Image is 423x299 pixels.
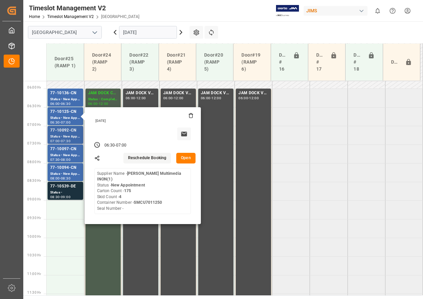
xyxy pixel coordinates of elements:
[201,90,231,97] div: JAM DOCK VOLUME CONTROL
[104,143,115,149] div: 06:30
[238,90,268,97] div: JAM DOCK VOLUME CONTROL
[276,5,299,17] img: Exertis%20JAM%20-%20Email%20Logo.jpg_1722504956.jpg
[119,194,121,199] b: 4
[164,49,191,75] div: Door#21 (RAMP 4)
[61,177,70,180] div: 08:30
[29,14,40,19] a: Home
[134,200,162,205] b: SMCU7011250
[99,102,108,105] div: 12:00
[97,171,181,182] b: [PERSON_NAME] Multimedia INON(1)
[314,49,328,75] div: Doors # 17
[50,195,60,198] div: 08:30
[47,14,94,19] a: Timeslot Management V2
[115,143,116,149] div: -
[60,195,61,198] div: -
[174,97,184,100] div: 12:00
[116,143,127,149] div: 07:00
[136,97,146,100] div: 12:00
[27,160,41,164] span: 08:00 Hr
[127,49,153,75] div: Door#22 (RAMP 3)
[50,97,80,102] div: Status - New Appointment
[201,97,211,100] div: 06:00
[50,134,80,140] div: Status - New Appointment
[50,109,80,115] div: 77-10125-CN
[111,183,145,187] b: New Appointment
[124,188,131,193] b: 175
[176,153,196,163] button: Open
[88,102,98,105] div: 06:00
[123,153,171,163] button: Reschedule Booking
[27,197,41,201] span: 09:00 Hr
[211,97,211,100] div: -
[89,49,116,75] div: Door#24 (RAMP 2)
[27,272,41,276] span: 11:00 Hr
[385,3,400,18] button: Help Center
[202,49,228,75] div: Door#20 (RAMP 5)
[304,6,367,16] div: JIMS
[119,26,177,39] input: DD-MM-YYYY
[50,190,80,195] div: Status -
[97,171,188,212] div: Supplier Name - Status - Carton Count - Skid Count - Container Number - Seal Number -
[61,158,70,161] div: 08:00
[27,179,41,182] span: 08:30 Hr
[60,140,61,143] div: -
[27,123,41,127] span: 07:00 Hr
[370,3,385,18] button: show 0 new notifications
[163,90,193,97] div: JAM DOCK VOLUME CONTROL
[239,49,265,75] div: Door#19 (RAMP 6)
[60,177,61,180] div: -
[126,90,156,97] div: JAM DOCK VOLUME CONTROL
[93,119,194,123] div: [DATE]
[50,121,60,124] div: 06:30
[27,104,41,108] span: 06:30 Hr
[61,195,70,198] div: 09:00
[163,97,173,100] div: 06:00
[50,164,80,171] div: 77-10094-CN
[248,97,249,100] div: -
[173,97,174,100] div: -
[60,158,61,161] div: -
[50,127,80,134] div: 77-10092-CN
[50,177,60,180] div: 08:00
[50,90,80,97] div: 77-10136-CN
[28,26,102,39] input: Type to search/select
[27,216,41,220] span: 09:30 Hr
[388,56,402,69] div: Door#23
[89,27,99,38] button: open menu
[88,97,118,102] div: Status - Completed
[351,49,365,75] div: Doors # 18
[52,53,78,72] div: Door#25 (RAMP 1)
[97,102,98,105] div: -
[211,97,221,100] div: 12:00
[135,97,136,100] div: -
[27,253,41,257] span: 10:30 Hr
[50,140,60,143] div: 07:00
[60,121,61,124] div: -
[88,90,118,97] div: JAM DOCK CONTROL
[50,115,80,121] div: Status - New Appointment
[50,158,60,161] div: 07:30
[61,121,70,124] div: 07:00
[50,171,80,177] div: Status - New Appointment
[50,183,80,190] div: 77-10539-DE
[50,146,80,152] div: 77-10097-CN
[27,235,41,238] span: 10:00 Hr
[61,140,70,143] div: 07:30
[61,102,70,105] div: 06:30
[27,291,41,294] span: 11:30 Hr
[304,4,370,17] button: JIMS
[60,102,61,105] div: -
[50,152,80,158] div: Status - New Appointment
[249,97,259,100] div: 12:00
[29,3,139,13] div: Timeslot Management V2
[238,97,248,100] div: 06:00
[27,142,41,145] span: 07:30 Hr
[276,49,290,75] div: Doors # 16
[50,102,60,105] div: 06:00
[27,86,41,89] span: 06:00 Hr
[126,97,135,100] div: 06:00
